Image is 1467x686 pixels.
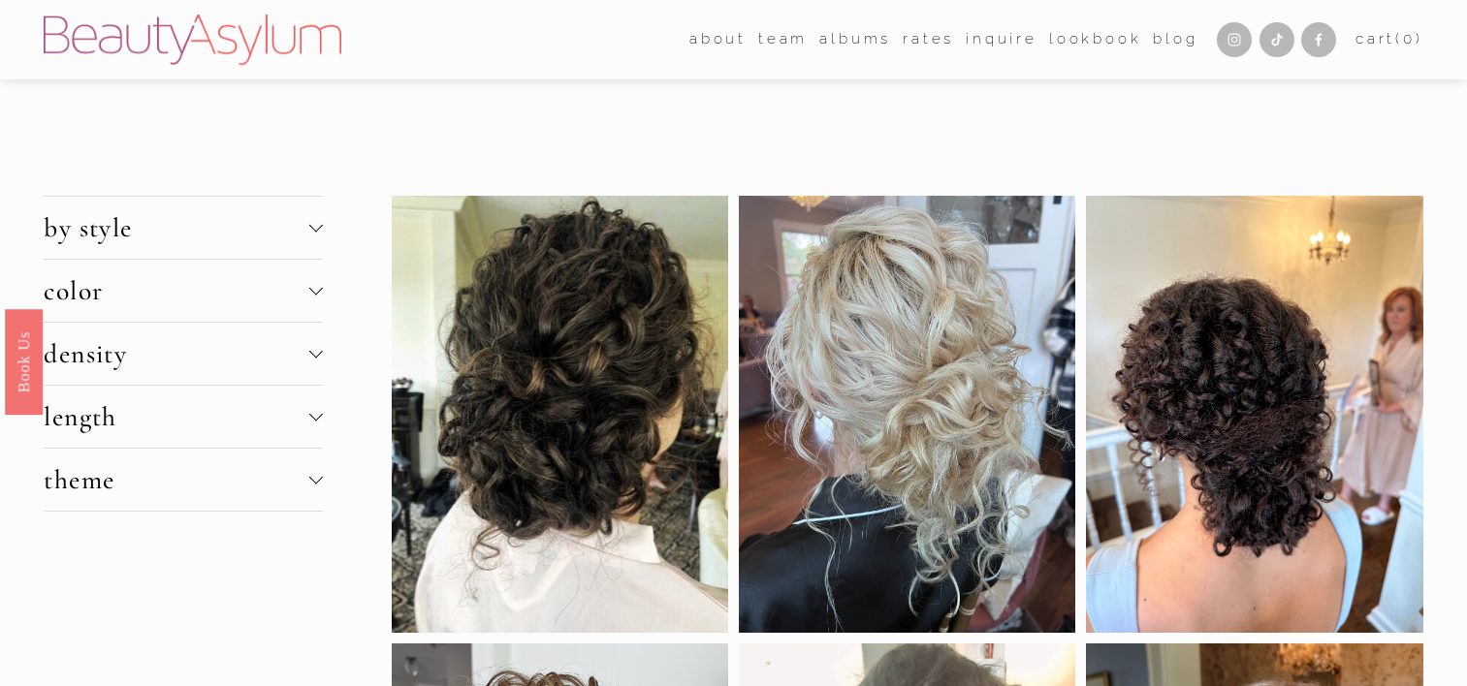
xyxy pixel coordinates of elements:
a: Rates [903,25,954,54]
a: Book Us [5,309,43,415]
a: Blog [1153,25,1197,54]
span: theme [44,463,309,496]
button: length [44,386,323,448]
a: Facebook [1301,22,1336,57]
button: theme [44,449,323,511]
span: team [758,26,808,52]
a: 0 items in cart [1355,26,1423,52]
span: density [44,337,309,370]
span: color [44,274,309,307]
a: TikTok [1260,22,1294,57]
span: 0 [1403,30,1416,47]
a: Instagram [1217,22,1252,57]
span: about [689,26,747,52]
span: by style [44,211,309,244]
a: Lookbook [1049,25,1141,54]
a: albums [819,25,891,54]
img: Beauty Asylum | Bridal Hair &amp; Makeup Charlotte &amp; Atlanta [44,15,341,65]
button: density [44,323,323,385]
button: by style [44,197,323,259]
button: color [44,260,323,322]
span: ( ) [1395,30,1422,47]
span: length [44,400,309,433]
a: Inquire [966,25,1037,54]
a: folder dropdown [689,25,747,54]
a: folder dropdown [758,25,808,54]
